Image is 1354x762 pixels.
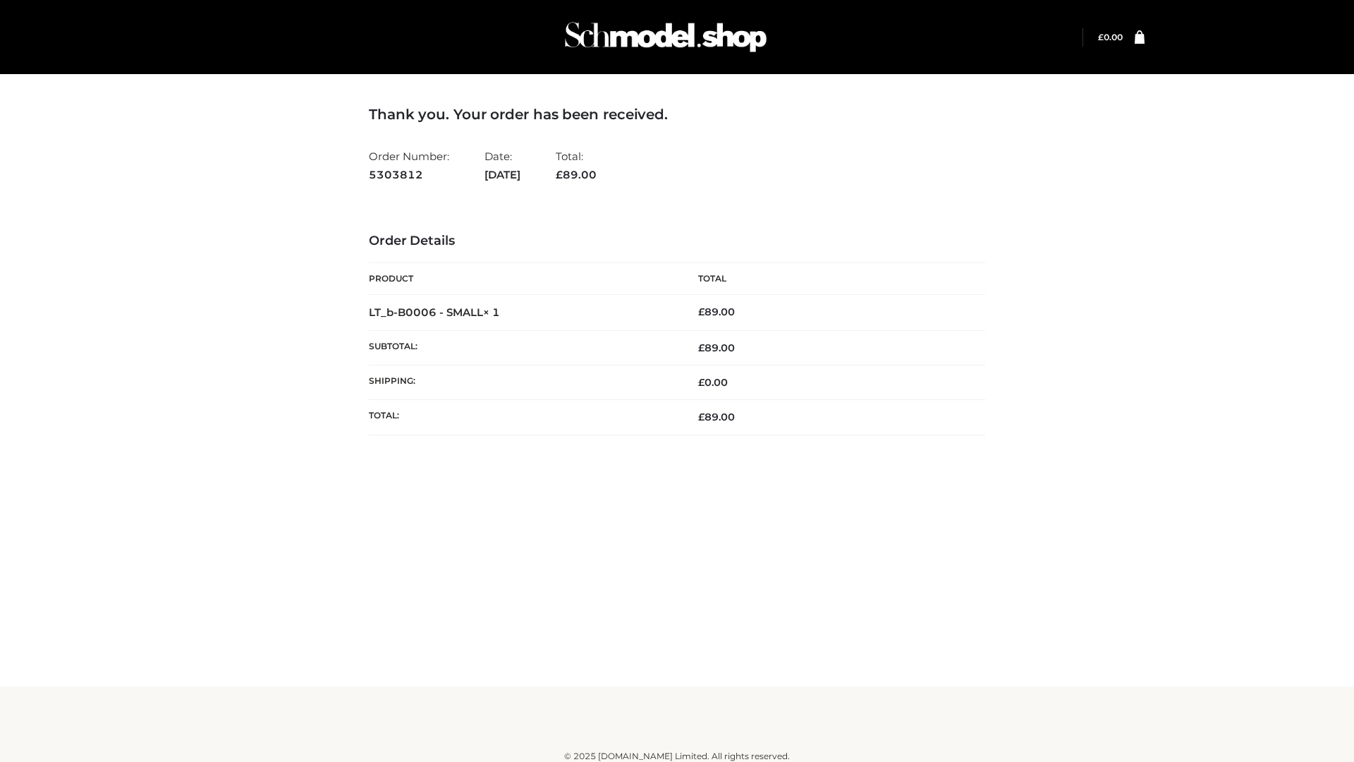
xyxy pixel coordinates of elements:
span: £ [698,376,705,389]
th: Total [677,263,985,295]
img: Schmodel Admin 964 [560,9,771,65]
span: 89.00 [698,411,735,423]
bdi: 0.00 [1098,32,1123,42]
th: Shipping: [369,365,677,400]
span: £ [698,306,705,318]
th: Subtotal: [369,330,677,365]
th: Total: [369,400,677,435]
th: Product [369,263,677,295]
h3: Thank you. Your order has been received. [369,106,985,123]
bdi: 0.00 [698,376,728,389]
li: Date: [484,144,520,187]
span: £ [1098,32,1104,42]
strong: × 1 [483,306,500,319]
bdi: 89.00 [698,306,735,318]
span: £ [556,168,563,181]
a: £0.00 [1098,32,1123,42]
span: 89.00 [556,168,597,181]
strong: 5303812 [369,166,449,184]
li: Total: [556,144,597,187]
span: £ [698,411,705,423]
h3: Order Details [369,234,985,249]
li: Order Number: [369,144,449,187]
strong: [DATE] [484,166,520,184]
span: 89.00 [698,341,735,354]
strong: LT_b-B0006 - SMALL [369,306,500,319]
span: £ [698,341,705,354]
